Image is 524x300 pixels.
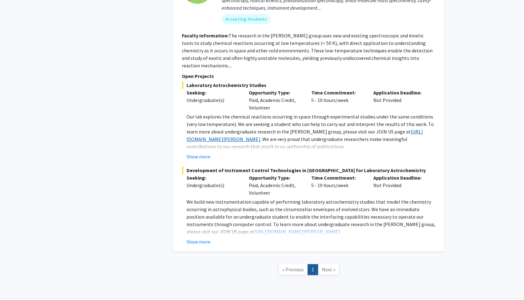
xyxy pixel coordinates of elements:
p: Seeking: [187,174,240,181]
a: [URL][DOMAIN_NAME][PERSON_NAME] [254,229,340,235]
button: Show more [187,238,211,245]
p: Application Deadline: [373,89,426,96]
div: Paid, Academic Credit, Volunteer [244,89,307,111]
div: Undergraduate(s) [187,181,240,189]
b: Faculty Information: [182,32,229,39]
p: Application Deadline: [373,174,426,181]
a: 1 [308,264,318,275]
mat-chip: Accepting Students [222,14,270,24]
span: Development of Instrument Control Technologies in [GEOGRAPHIC_DATA] for Laboratory Astrochemistry [182,167,436,174]
fg-read-more: The research in the [PERSON_NAME] group uses new and existing spectroscopic and kinetic tools to ... [182,32,433,69]
div: 5 - 10 hours/week [307,174,369,196]
span: Laboratory Astrochemistry Studies [182,81,436,89]
p: Our lab explores the chemical reactions occurring in space through experimental studies under the... [187,113,436,150]
a: Next Page [318,264,339,275]
iframe: Chat [5,272,27,295]
div: Undergraduate(s) [187,96,240,104]
div: Not Provided [369,174,431,196]
a: Previous Page [278,264,308,275]
div: Paid, Academic Credit, Volunteer [244,174,307,196]
p: We build new instrumentation capable of performing laboratory astrochemistry studies that model t... [187,198,436,235]
p: Opportunity Type: [249,89,302,96]
p: Seeking: [187,89,240,96]
div: Not Provided [369,89,431,111]
nav: Page navigation [173,258,444,283]
span: « Previous [282,266,304,273]
p: Open Projects [182,72,436,80]
span: Next » [322,266,335,273]
div: 5 - 10 hours/week [307,89,369,111]
p: Time Commitment: [311,89,364,96]
p: Time Commitment: [311,174,364,181]
p: Opportunity Type: [249,174,302,181]
button: Show more [187,153,211,160]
